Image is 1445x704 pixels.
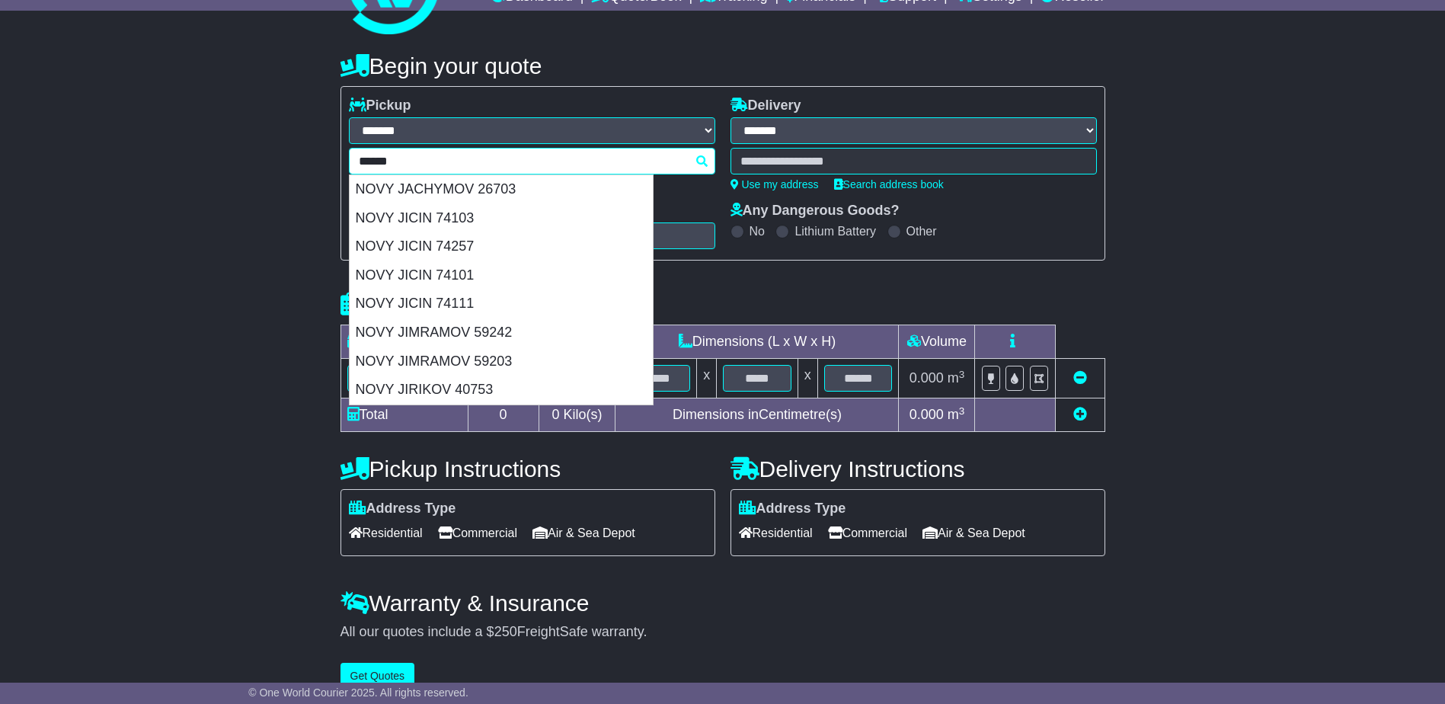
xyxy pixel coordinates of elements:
[828,521,907,545] span: Commercial
[730,178,819,190] a: Use my address
[730,456,1105,482] h4: Delivery Instructions
[350,204,653,233] div: NOVY JICIN 74103
[340,398,468,432] td: Total
[350,232,653,261] div: NOVY JICIN 74257
[349,98,411,114] label: Pickup
[349,521,423,545] span: Residential
[340,292,532,317] h4: Package details |
[615,398,899,432] td: Dimensions in Centimetre(s)
[922,521,1025,545] span: Air & Sea Depot
[910,370,944,386] span: 0.000
[350,318,653,347] div: NOVY JIMRAMOV 59242
[349,148,715,174] typeahead: Please provide city
[248,686,468,699] span: © One World Courier 2025. All rights reserved.
[730,203,900,219] label: Any Dangerous Goods?
[340,456,715,482] h4: Pickup Instructions
[959,405,965,417] sup: 3
[340,590,1105,616] h4: Warranty & Insurance
[539,398,615,432] td: Kilo(s)
[494,624,517,639] span: 250
[697,359,717,398] td: x
[959,369,965,380] sup: 3
[910,407,944,422] span: 0.000
[340,624,1105,641] div: All our quotes include a $ FreightSafe warranty.
[340,663,415,690] button: Get Quotes
[350,290,653,318] div: NOVY JICIN 74111
[350,376,653,405] div: NOVY JIRIKOV 40753
[1073,407,1087,422] a: Add new item
[906,224,937,238] label: Other
[730,98,801,114] label: Delivery
[899,325,975,359] td: Volume
[340,325,468,359] td: Type
[615,325,899,359] td: Dimensions (L x W x H)
[948,407,965,422] span: m
[350,261,653,290] div: NOVY JICIN 74101
[834,178,944,190] a: Search address book
[350,347,653,376] div: NOVY JIMRAMOV 59203
[532,521,635,545] span: Air & Sea Depot
[948,370,965,386] span: m
[468,398,539,432] td: 0
[750,224,765,238] label: No
[798,359,817,398] td: x
[340,53,1105,78] h4: Begin your quote
[349,501,456,517] label: Address Type
[739,501,846,517] label: Address Type
[350,175,653,204] div: NOVY JACHYMOV 26703
[438,521,517,545] span: Commercial
[739,521,813,545] span: Residential
[1073,370,1087,386] a: Remove this item
[794,224,876,238] label: Lithium Battery
[551,407,559,422] span: 0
